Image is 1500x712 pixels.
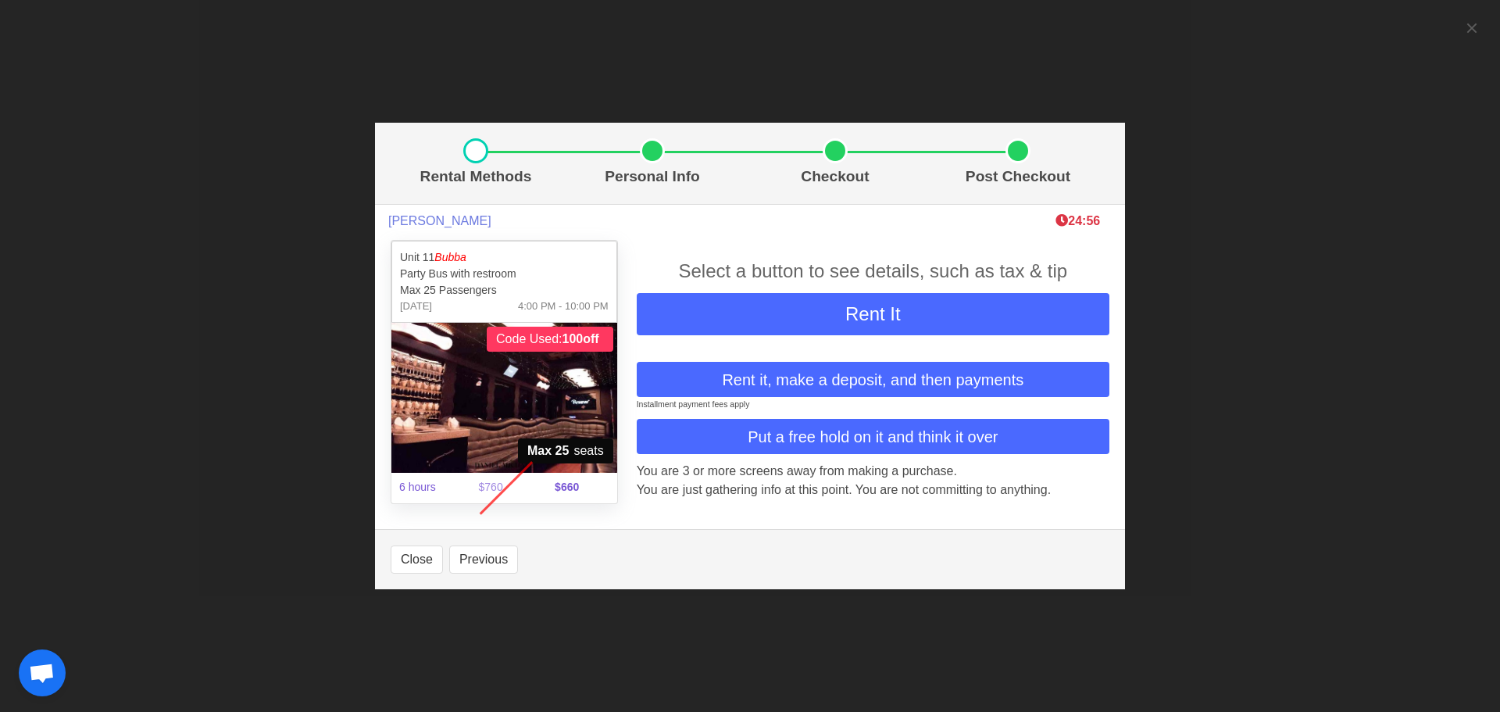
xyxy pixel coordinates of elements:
p: Max 25 Passengers [400,282,609,299]
p: You are just gathering info at this point. You are not committing to anything. [637,481,1109,499]
span: $760 [470,470,543,505]
strong: 100off [562,330,599,349]
small: Installment payment fees apply [637,399,750,409]
button: Previous [449,546,518,574]
span: seats [518,438,613,463]
span: Rent it, make a deposit, and then payments [722,368,1023,392]
p: Checkout [750,166,920,188]
button: Rent it, make a deposit, and then payments [637,362,1109,397]
span: Put a free hold on it and think it over [748,425,998,449]
span: 6 hours [390,470,463,505]
p: You are 3 or more screens away from making a purchase. [637,462,1109,481]
span: Code Used: [487,327,613,352]
span: The clock is ticking ⁠— this timer shows how long we'll hold this limo during checkout. If time r... [1055,214,1100,227]
button: Rent It [637,293,1109,335]
span: [DATE] [400,299,432,314]
p: Rental Methods [397,166,555,188]
span: Rent It [845,303,901,324]
div: Select a button to see details, such as tax & tip [637,257,1109,285]
img: 11%2002.jpg [391,323,617,473]
button: Close [391,546,443,574]
em: Bubba [434,251,466,263]
span: 4:00 PM - 10:00 PM [518,299,609,314]
div: Open chat [19,649,66,696]
p: Post Checkout [933,166,1103,188]
strong: Max 25 [527,442,569,460]
p: Personal Info [567,166,737,188]
p: Unit 11 [400,249,609,266]
p: Party Bus with restroom [400,266,609,282]
b: 24:56 [1055,214,1100,227]
button: Put a free hold on it and think it over [637,419,1109,454]
span: [PERSON_NAME] [388,213,491,228]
